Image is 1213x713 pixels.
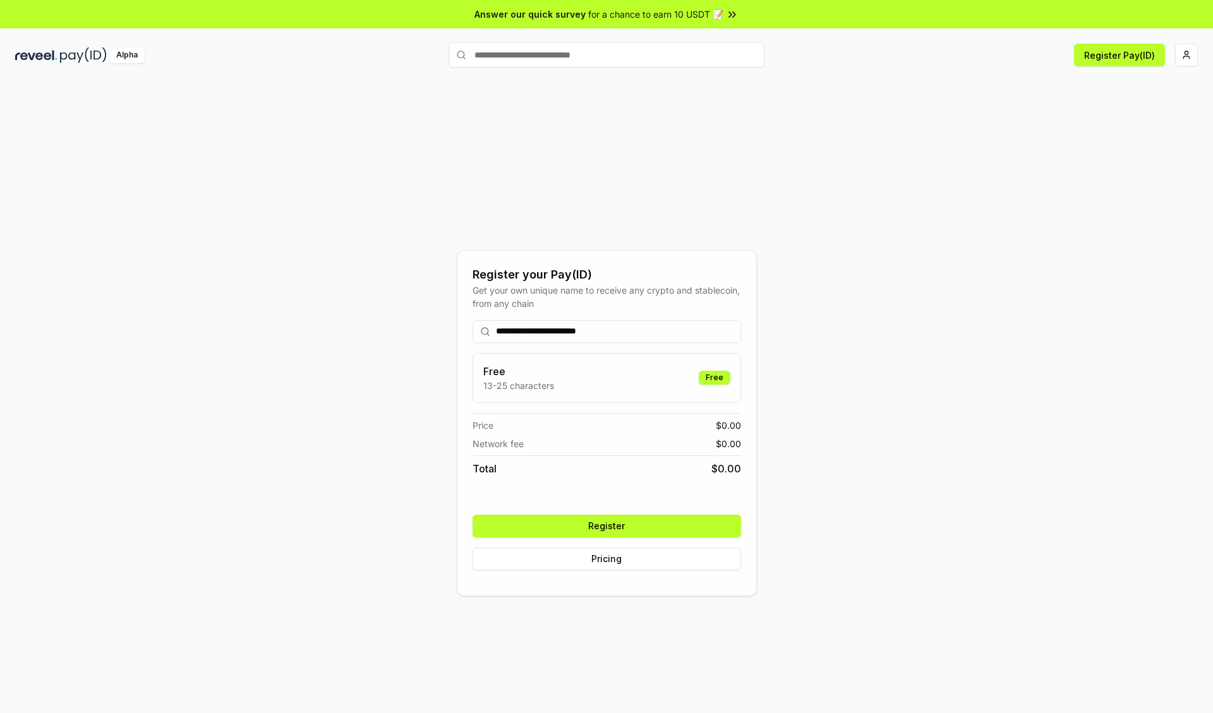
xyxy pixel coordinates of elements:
[473,548,741,570] button: Pricing
[109,47,145,63] div: Alpha
[716,437,741,450] span: $ 0.00
[15,47,57,63] img: reveel_dark
[483,364,554,379] h3: Free
[473,515,741,537] button: Register
[473,266,741,284] div: Register your Pay(ID)
[473,284,741,310] div: Get your own unique name to receive any crypto and stablecoin, from any chain
[699,371,730,385] div: Free
[474,8,586,21] span: Answer our quick survey
[473,437,524,450] span: Network fee
[483,379,554,392] p: 13-25 characters
[60,47,107,63] img: pay_id
[711,461,741,476] span: $ 0.00
[473,419,493,432] span: Price
[473,461,497,476] span: Total
[716,419,741,432] span: $ 0.00
[1074,44,1165,66] button: Register Pay(ID)
[588,8,723,21] span: for a chance to earn 10 USDT 📝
